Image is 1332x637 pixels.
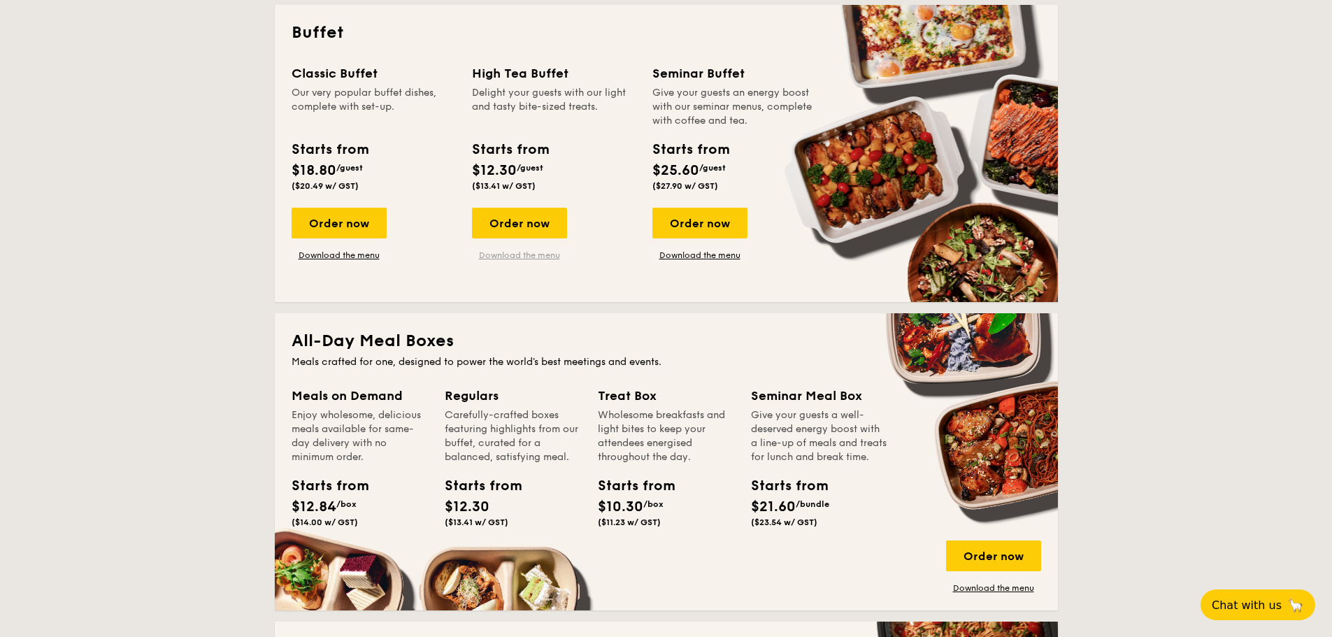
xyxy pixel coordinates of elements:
[292,386,428,406] div: Meals on Demand
[472,139,548,160] div: Starts from
[472,208,567,238] div: Order now
[292,408,428,464] div: Enjoy wholesome, delicious meals available for same-day delivery with no minimum order.
[445,408,581,464] div: Carefully-crafted boxes featuring highlights from our buffet, curated for a balanced, satisfying ...
[751,475,814,496] div: Starts from
[517,163,543,173] span: /guest
[652,64,816,83] div: Seminar Buffet
[292,250,387,261] a: Download the menu
[292,475,355,496] div: Starts from
[751,386,887,406] div: Seminar Meal Box
[445,499,489,515] span: $12.30
[292,139,368,160] div: Starts from
[292,330,1041,352] h2: All-Day Meal Boxes
[292,22,1041,44] h2: Buffet
[598,386,734,406] div: Treat Box
[445,517,508,527] span: ($13.41 w/ GST)
[292,355,1041,369] div: Meals crafted for one, designed to power the world's best meetings and events.
[751,499,796,515] span: $21.60
[652,250,747,261] a: Download the menu
[292,517,358,527] span: ($14.00 w/ GST)
[1212,599,1282,612] span: Chat with us
[292,499,336,515] span: $12.84
[472,86,636,128] div: Delight your guests with our light and tasty bite-sized treats.
[652,181,718,191] span: ($27.90 w/ GST)
[751,408,887,464] div: Give your guests a well-deserved energy boost with a line-up of meals and treats for lunch and br...
[1287,597,1304,613] span: 🦙
[598,517,661,527] span: ($11.23 w/ GST)
[472,64,636,83] div: High Tea Buffet
[445,475,508,496] div: Starts from
[1201,589,1315,620] button: Chat with us🦙
[292,181,359,191] span: ($20.49 w/ GST)
[751,517,817,527] span: ($23.54 w/ GST)
[336,499,357,509] span: /box
[652,86,816,128] div: Give your guests an energy boost with our seminar menus, complete with coffee and tea.
[643,499,664,509] span: /box
[336,163,363,173] span: /guest
[292,64,455,83] div: Classic Buffet
[699,163,726,173] span: /guest
[598,408,734,464] div: Wholesome breakfasts and light bites to keep your attendees energised throughout the day.
[598,475,661,496] div: Starts from
[292,208,387,238] div: Order now
[652,139,729,160] div: Starts from
[472,181,536,191] span: ($13.41 w/ GST)
[652,162,699,179] span: $25.60
[796,499,829,509] span: /bundle
[445,386,581,406] div: Regulars
[292,86,455,128] div: Our very popular buffet dishes, complete with set-up.
[946,541,1041,571] div: Order now
[946,582,1041,594] a: Download the menu
[598,499,643,515] span: $10.30
[292,162,336,179] span: $18.80
[652,208,747,238] div: Order now
[472,162,517,179] span: $12.30
[472,250,567,261] a: Download the menu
